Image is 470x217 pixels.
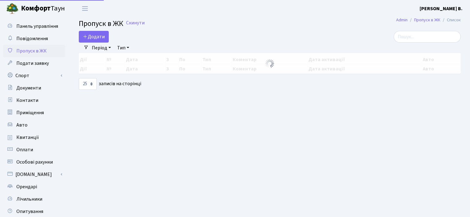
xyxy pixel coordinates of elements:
span: Документи [16,85,41,91]
span: Повідомлення [16,35,48,42]
a: [DOMAIN_NAME] [3,168,65,181]
a: Тип [115,43,132,53]
a: Повідомлення [3,32,65,45]
img: Обробка... [265,59,275,69]
button: Переключити навігацію [77,3,93,14]
a: Квитанції [3,131,65,144]
a: Орендарі [3,181,65,193]
span: Авто [16,122,28,128]
span: Пропуск в ЖК [16,48,47,54]
span: Додати [83,33,105,40]
a: Пропуск в ЖК [3,45,65,57]
a: Оплати [3,144,65,156]
a: [PERSON_NAME] В. [420,5,463,12]
a: Документи [3,82,65,94]
a: Період [89,43,113,53]
span: Квитанції [16,134,39,141]
span: Контакти [16,97,38,104]
img: logo.png [6,2,19,15]
span: Пропуск в ЖК [79,18,123,29]
span: Орендарі [16,183,37,190]
span: Лічильники [16,196,42,202]
li: Список [440,17,461,23]
a: Подати заявку [3,57,65,69]
nav: breadcrumb [387,14,470,27]
select: записів на сторінці [79,78,97,90]
a: Авто [3,119,65,131]
a: Admin [396,17,408,23]
a: Приміщення [3,106,65,119]
b: Комфорт [21,3,51,13]
span: Таун [21,3,65,14]
a: Додати [79,31,109,43]
span: Особові рахунки [16,159,53,165]
a: Контакти [3,94,65,106]
span: Панель управління [16,23,58,30]
span: Опитування [16,208,43,215]
input: Пошук... [394,31,461,43]
a: Скинути [126,20,145,26]
span: Приміщення [16,109,44,116]
span: Оплати [16,146,33,153]
a: Пропуск в ЖК [414,17,440,23]
a: Особові рахунки [3,156,65,168]
a: Спорт [3,69,65,82]
a: Лічильники [3,193,65,205]
label: записів на сторінці [79,78,141,90]
a: Панель управління [3,20,65,32]
span: Подати заявку [16,60,49,67]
